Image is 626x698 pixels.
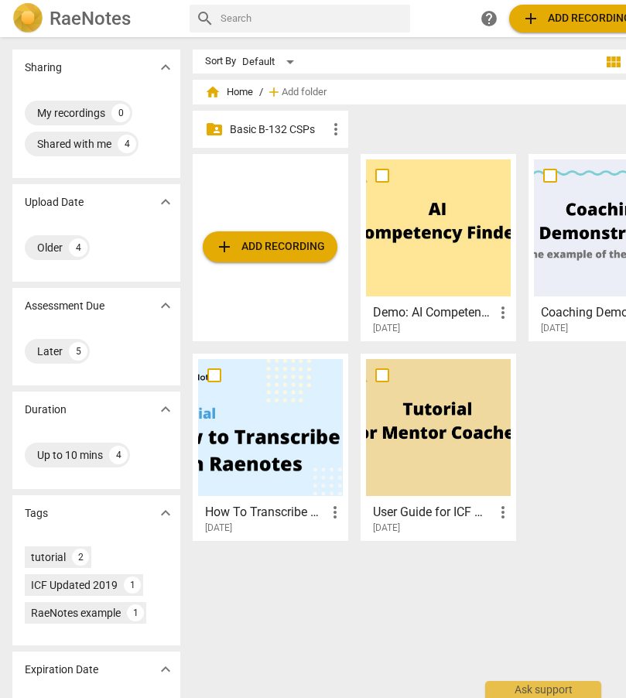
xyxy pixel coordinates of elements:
[111,104,130,122] div: 0
[602,50,625,74] button: Tile view
[124,577,141,594] div: 1
[154,56,177,79] button: Show more
[109,446,128,464] div: 4
[366,359,511,534] a: User Guide for ICF Mentor Coaches[DATE]
[12,3,43,34] img: Logo
[230,121,327,138] p: Basic B-132 CSPs
[203,231,337,262] button: Upload
[205,84,221,100] span: home
[118,135,136,153] div: 4
[327,120,345,139] span: more_vert
[198,359,343,534] a: How To Transcribe with [PERSON_NAME][DATE]
[156,504,175,522] span: expand_more
[205,522,232,535] span: [DATE]
[205,503,326,522] h3: How To Transcribe with RaeNotes
[485,681,601,698] div: Ask support
[494,503,512,522] span: more_vert
[221,6,404,31] input: Search
[37,240,63,255] div: Older
[156,296,175,315] span: expand_more
[373,503,494,522] h3: User Guide for ICF Mentor Coaches
[69,238,87,257] div: 4
[37,136,111,152] div: Shared with me
[31,605,121,621] div: RaeNotes example
[37,447,103,463] div: Up to 10 mins
[156,660,175,679] span: expand_more
[37,105,105,121] div: My recordings
[215,238,234,256] span: add
[69,342,87,361] div: 5
[156,193,175,211] span: expand_more
[154,294,177,317] button: Show more
[282,87,327,98] span: Add folder
[522,9,540,28] span: add
[196,9,214,28] span: search
[366,159,511,334] a: Demo: AI Competency Finder[DATE]
[266,84,282,100] span: add
[31,577,118,593] div: ICF Updated 2019
[25,298,104,314] p: Assessment Due
[31,549,66,565] div: tutorial
[215,238,325,256] span: Add recording
[205,84,253,100] span: Home
[205,120,224,139] span: folder_shared
[604,53,623,71] span: view_module
[72,549,89,566] div: 2
[494,303,512,322] span: more_vert
[25,194,84,210] p: Upload Date
[373,522,400,535] span: [DATE]
[259,87,263,98] span: /
[25,662,98,678] p: Expiration Date
[12,3,177,34] a: LogoRaeNotes
[541,322,568,335] span: [DATE]
[127,604,144,621] div: 1
[156,400,175,419] span: expand_more
[205,56,236,67] div: Sort By
[25,505,48,522] p: Tags
[50,8,131,29] h2: RaeNotes
[25,60,62,76] p: Sharing
[373,322,400,335] span: [DATE]
[242,50,299,74] div: Default
[156,58,175,77] span: expand_more
[480,9,498,28] span: help
[25,402,67,418] p: Duration
[37,344,63,359] div: Later
[373,303,494,322] h3: Demo: AI Competency Finder
[154,398,177,421] button: Show more
[154,658,177,681] button: Show more
[326,503,344,522] span: more_vert
[154,501,177,525] button: Show more
[475,5,503,33] a: Help
[154,190,177,214] button: Show more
